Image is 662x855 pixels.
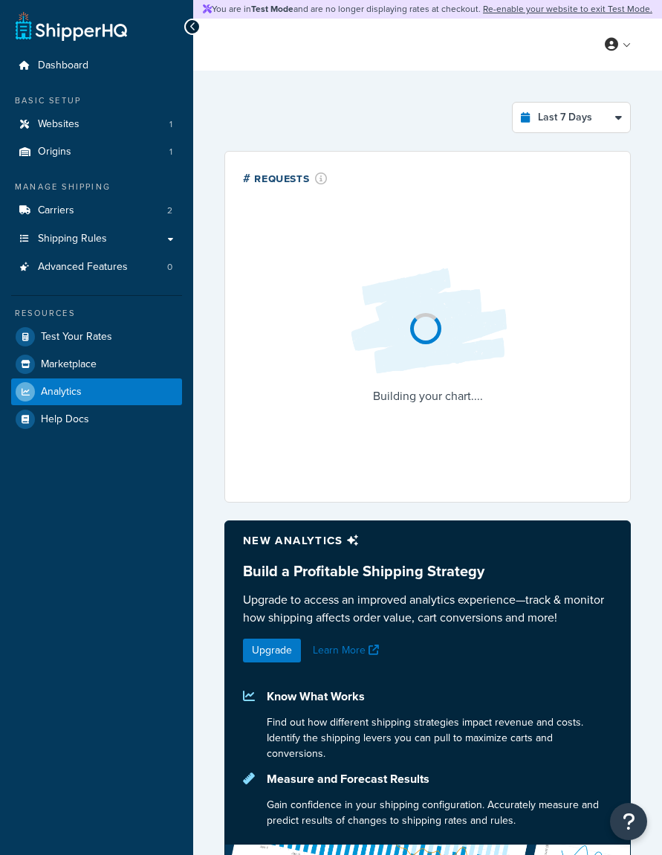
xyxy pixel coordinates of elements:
[251,2,293,16] strong: Test Mode
[267,769,612,790] p: Measure and Forecast Results
[38,204,74,217] span: Carriers
[11,138,182,166] li: Origins
[11,351,182,378] a: Marketplace
[267,797,612,828] p: Gain confidence in your shipping configuration. Accurately measure and predict results of changes...
[41,386,82,399] span: Analytics
[38,233,107,245] span: Shipping Rules
[169,146,172,158] span: 1
[243,563,612,579] h3: Build a Profitable Shipping Strategy
[339,386,517,407] p: Building your chart....
[610,803,647,840] button: Open Resource Center
[243,639,301,662] a: Upgrade
[41,331,112,343] span: Test Your Rates
[243,591,612,627] p: Upgrade to access an improved analytics experience—track & monitor how shipping affects order val...
[38,146,71,158] span: Origins
[11,197,182,225] li: Carriers
[38,261,128,274] span: Advanced Features
[267,714,612,761] p: Find out how different shipping strategies impact revenue and costs. Identify the shipping levers...
[267,686,612,707] p: Know What Works
[11,378,182,405] a: Analytics
[11,111,182,138] a: Websites1
[11,225,182,253] a: Shipping Rules
[169,118,172,131] span: 1
[339,256,517,386] img: Loading...
[483,2,652,16] a: Re-enable your website to exit Test Mode.
[11,254,182,281] li: Advanced Features
[313,642,383,658] a: Learn More
[41,358,97,371] span: Marketplace
[11,138,182,166] a: Origins1
[11,52,182,80] a: Dashboard
[243,530,612,551] p: New analytics
[167,204,172,217] span: 2
[11,197,182,225] a: Carriers2
[11,323,182,350] a: Test Your Rates
[11,94,182,107] div: Basic Setup
[167,261,172,274] span: 0
[11,406,182,433] a: Help Docs
[11,307,182,320] div: Resources
[243,170,328,187] div: # Requests
[41,413,89,426] span: Help Docs
[38,118,79,131] span: Websites
[11,181,182,193] div: Manage Shipping
[38,59,88,72] span: Dashboard
[11,254,182,281] a: Advanced Features0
